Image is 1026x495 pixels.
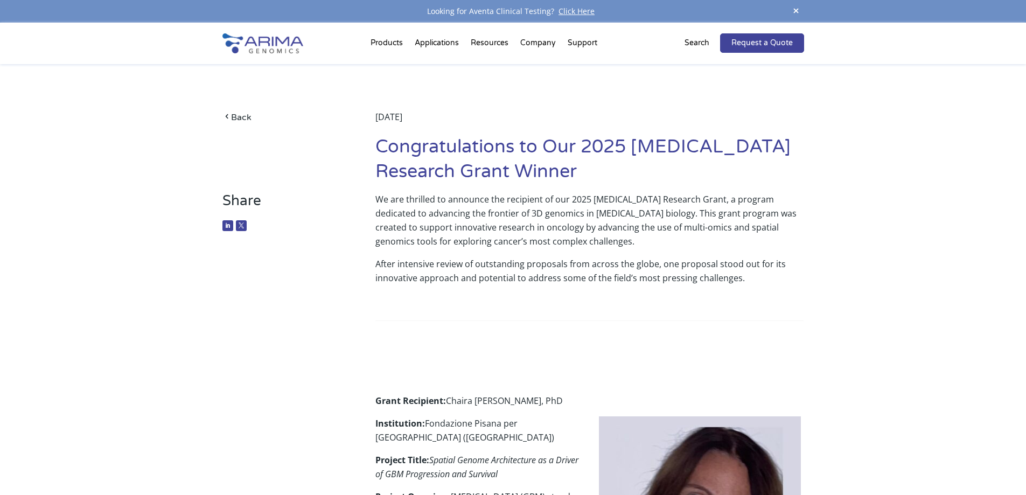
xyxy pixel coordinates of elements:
[222,192,344,218] h3: Share
[375,394,804,416] p: Chaira [PERSON_NAME], PhD
[375,135,804,192] h1: Congratulations to Our 2025 [MEDICAL_DATA] Research Grant Winner
[222,110,344,124] a: Back
[554,6,599,16] a: Click Here
[375,416,804,453] p: Fondazione Pisana per [GEOGRAPHIC_DATA] ([GEOGRAPHIC_DATA])
[375,454,578,480] em: Spatial Genome Architecture as a Driver of GBM Progression and Survival
[685,36,709,50] p: Search
[375,257,804,294] p: After intensive review of outstanding proposals from across the globe, one proposal stood out for...
[375,395,446,407] strong: Grant Recipient:
[720,33,804,53] a: Request a Quote
[222,4,804,18] div: Looking for Aventa Clinical Testing?
[222,33,303,53] img: Arima-Genomics-logo
[375,454,429,466] strong: Project Title:
[375,192,804,257] p: We are thrilled to announce the recipient of our 2025 [MEDICAL_DATA] Research Grant, a program de...
[375,110,804,135] div: [DATE]
[375,417,425,429] strong: Institution:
